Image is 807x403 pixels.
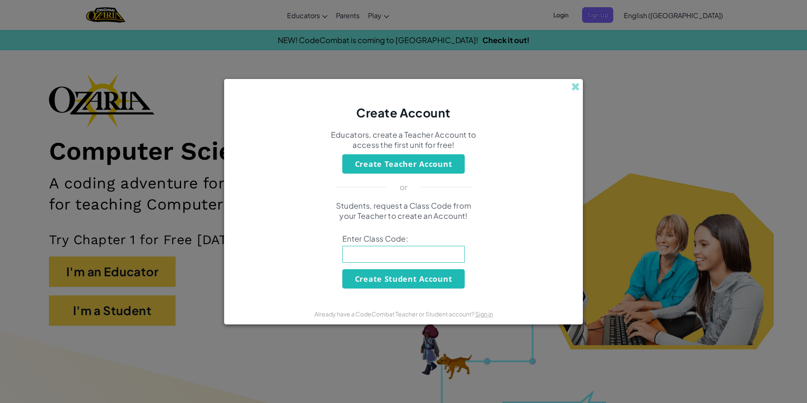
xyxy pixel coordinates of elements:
p: Students, request a Class Code from your Teacher to create an Account! [330,201,477,221]
p: or [400,182,408,192]
button: Create Student Account [342,269,465,289]
span: Create Account [356,105,451,120]
span: Enter Class Code: [342,234,465,244]
span: Already have a CodeCombat Teacher or Student account? [314,310,475,318]
a: Sign in [475,310,493,318]
p: Educators, create a Teacher Account to access the first unit for free! [330,130,477,150]
button: Create Teacher Account [342,154,465,174]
